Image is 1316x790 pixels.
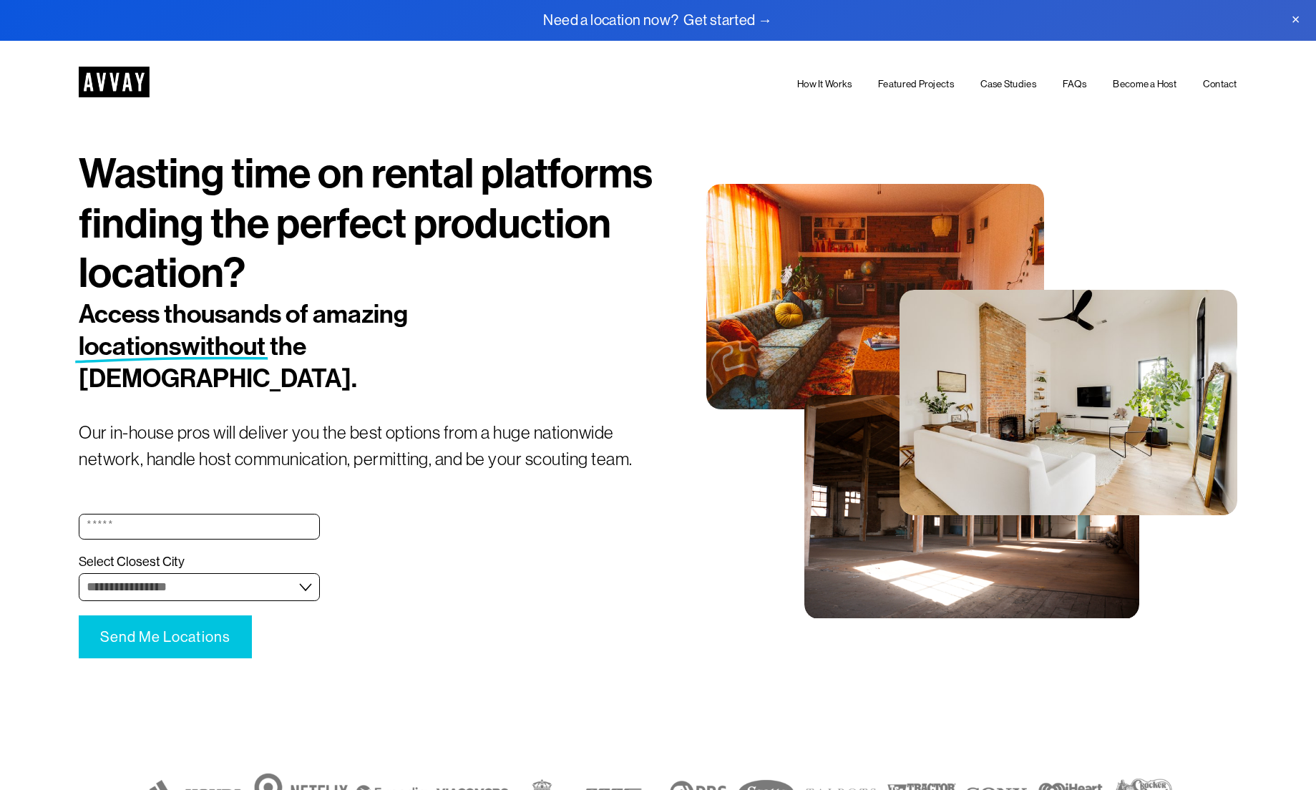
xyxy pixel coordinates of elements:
[79,615,251,658] button: Send Me LocationsSend Me Locations
[797,76,852,92] a: How It Works
[79,67,150,97] img: AVVAY - The First Nationwide Location Scouting Co.
[79,573,320,601] select: Select Closest City
[1113,76,1176,92] a: Become a Host
[79,149,658,298] h1: Wasting time on rental platforms finding the perfect production location?
[79,298,561,395] h2: Access thousands of amazing locations
[980,76,1036,92] a: Case Studies
[79,331,357,394] span: without the [DEMOGRAPHIC_DATA].
[878,76,954,92] a: Featured Projects
[79,554,185,570] span: Select Closest City
[1203,76,1237,92] a: Contact
[100,628,230,645] span: Send Me Locations
[79,419,658,472] p: Our in-house pros will deliver you the best options from a huge nationwide network, handle host c...
[1063,76,1087,92] a: FAQs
